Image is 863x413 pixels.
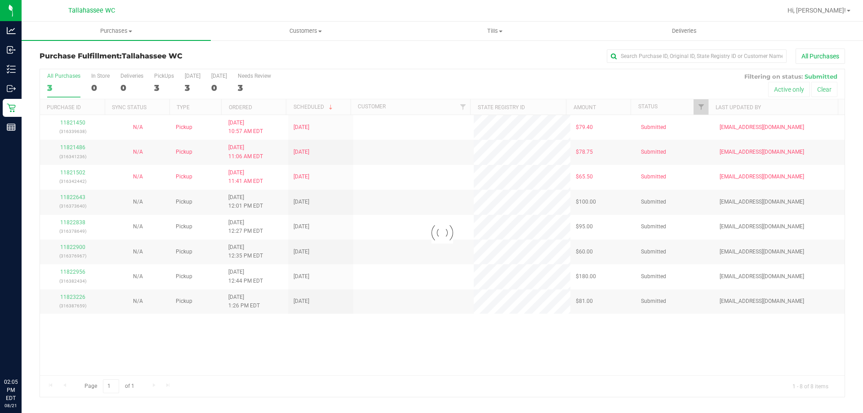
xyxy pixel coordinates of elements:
span: Tills [400,27,589,35]
span: Tallahassee WC [68,7,115,14]
p: 08/21 [4,402,18,409]
inline-svg: Inbound [7,45,16,54]
inline-svg: Inventory [7,65,16,74]
a: Customers [211,22,400,40]
span: Customers [211,27,400,35]
inline-svg: Retail [7,103,16,112]
a: Deliveries [590,22,779,40]
iframe: Resource center unread badge [27,340,37,351]
a: Tills [400,22,589,40]
iframe: Resource center [9,341,36,368]
inline-svg: Analytics [7,26,16,35]
input: Search Purchase ID, Original ID, State Registry ID or Customer Name... [607,49,787,63]
span: Deliveries [660,27,709,35]
h3: Purchase Fulfillment: [40,52,308,60]
p: 02:05 PM EDT [4,378,18,402]
span: Hi, [PERSON_NAME]! [787,7,846,14]
inline-svg: Outbound [7,84,16,93]
span: Tallahassee WC [122,52,182,60]
span: Purchases [22,27,211,35]
a: Purchases [22,22,211,40]
inline-svg: Reports [7,123,16,132]
button: All Purchases [796,49,845,64]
